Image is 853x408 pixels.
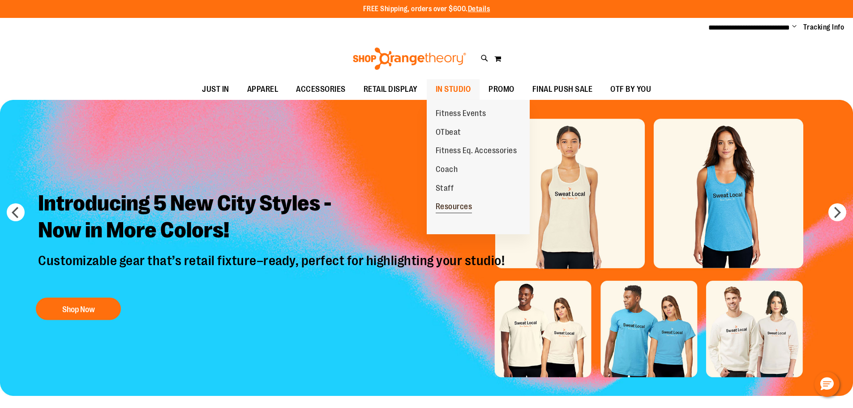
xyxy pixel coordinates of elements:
[238,79,287,100] a: APPAREL
[436,146,517,157] span: Fitness Eq. Accessories
[480,79,523,100] a: PROMO
[601,79,660,100] a: OTF BY YOU
[792,23,797,32] button: Account menu
[355,79,427,100] a: RETAIL DISPLAY
[31,252,514,288] p: Customizable gear that’s retail fixture–ready, perfect for highlighting your studio!
[803,22,844,32] a: Tracking Info
[436,165,458,176] span: Coach
[296,79,346,99] span: ACCESSORIES
[351,47,467,70] img: Shop Orangetheory
[436,79,471,99] span: IN STUDIO
[7,203,25,221] button: prev
[427,100,530,234] ul: IN STUDIO
[31,183,514,324] a: Introducing 5 New City Styles -Now in More Colors! Customizable gear that’s retail fixture–ready,...
[468,5,490,13] a: Details
[523,79,602,100] a: FINAL PUSH SALE
[532,79,593,99] span: FINAL PUSH SALE
[436,202,472,213] span: Resources
[436,128,461,139] span: OTbeat
[828,203,846,221] button: next
[36,297,121,320] button: Shop Now
[31,183,514,252] h2: Introducing 5 New City Styles - Now in More Colors!
[363,4,490,14] p: FREE Shipping, orders over $600.
[427,160,467,179] a: Coach
[436,109,486,120] span: Fitness Events
[287,79,355,100] a: ACCESSORIES
[202,79,229,99] span: JUST IN
[427,179,463,198] a: Staff
[814,372,840,397] button: Hello, have a question? Let’s chat.
[247,79,279,99] span: APPAREL
[436,184,454,195] span: Staff
[427,104,495,123] a: Fitness Events
[427,142,526,160] a: Fitness Eq. Accessories
[610,79,651,99] span: OTF BY YOU
[364,79,418,99] span: RETAIL DISPLAY
[427,79,480,100] a: IN STUDIO
[427,198,481,216] a: Resources
[427,123,470,142] a: OTbeat
[489,79,514,99] span: PROMO
[193,79,238,100] a: JUST IN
